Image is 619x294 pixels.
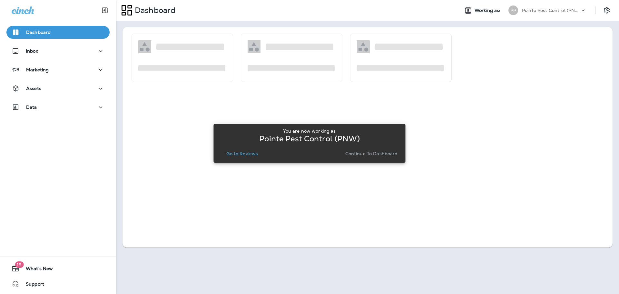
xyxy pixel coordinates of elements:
p: Data [26,105,37,110]
p: Inbox [26,48,38,54]
button: Settings [601,5,613,16]
button: Continue to Dashboard [343,149,400,158]
button: 19What's New [6,262,110,275]
p: Continue to Dashboard [345,151,398,156]
p: Go to Reviews [226,151,258,156]
p: Pointe Pest Control (PNW) [259,136,360,141]
button: Dashboard [6,26,110,39]
div: PP [508,5,518,15]
p: Dashboard [132,5,175,15]
p: You are now working as [283,128,336,134]
p: Marketing [26,67,49,72]
button: Assets [6,82,110,95]
button: Collapse Sidebar [96,4,114,17]
button: Inbox [6,45,110,57]
p: Pointe Pest Control (PNW) [522,8,580,13]
span: Working as: [475,8,502,13]
span: 19 [15,261,24,268]
button: Go to Reviews [224,149,260,158]
button: Marketing [6,63,110,76]
button: Support [6,278,110,290]
p: Dashboard [26,30,51,35]
p: Assets [26,86,41,91]
button: Data [6,101,110,114]
span: Support [19,281,44,289]
span: What's New [19,266,53,274]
